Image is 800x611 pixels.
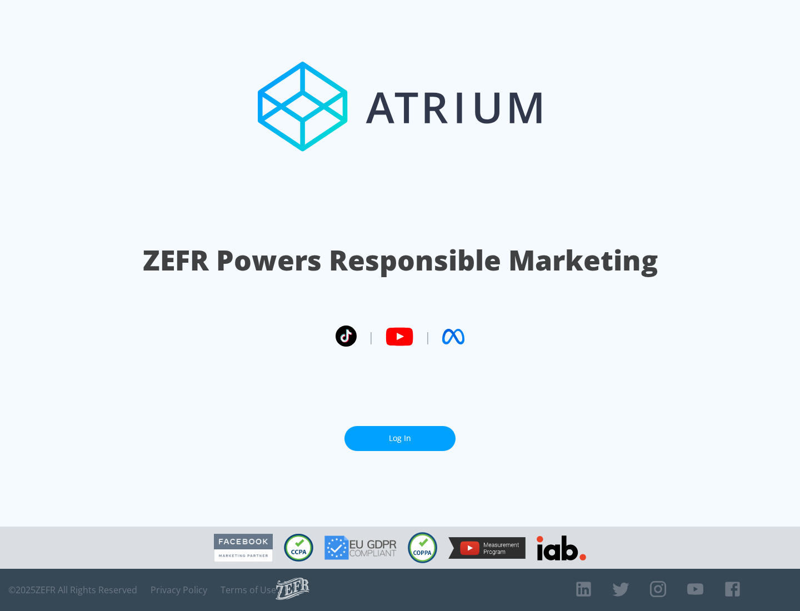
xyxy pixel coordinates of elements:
img: IAB [537,535,586,560]
img: GDPR Compliant [324,535,397,560]
img: Facebook Marketing Partner [214,534,273,562]
a: Log In [344,426,456,451]
span: | [368,328,374,345]
img: COPPA Compliant [408,532,437,563]
img: YouTube Measurement Program [448,537,526,559]
a: Terms of Use [221,584,276,595]
a: Privacy Policy [151,584,207,595]
span: © 2025 ZEFR All Rights Reserved [8,584,137,595]
img: CCPA Compliant [284,534,313,562]
h1: ZEFR Powers Responsible Marketing [143,241,658,279]
span: | [424,328,431,345]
